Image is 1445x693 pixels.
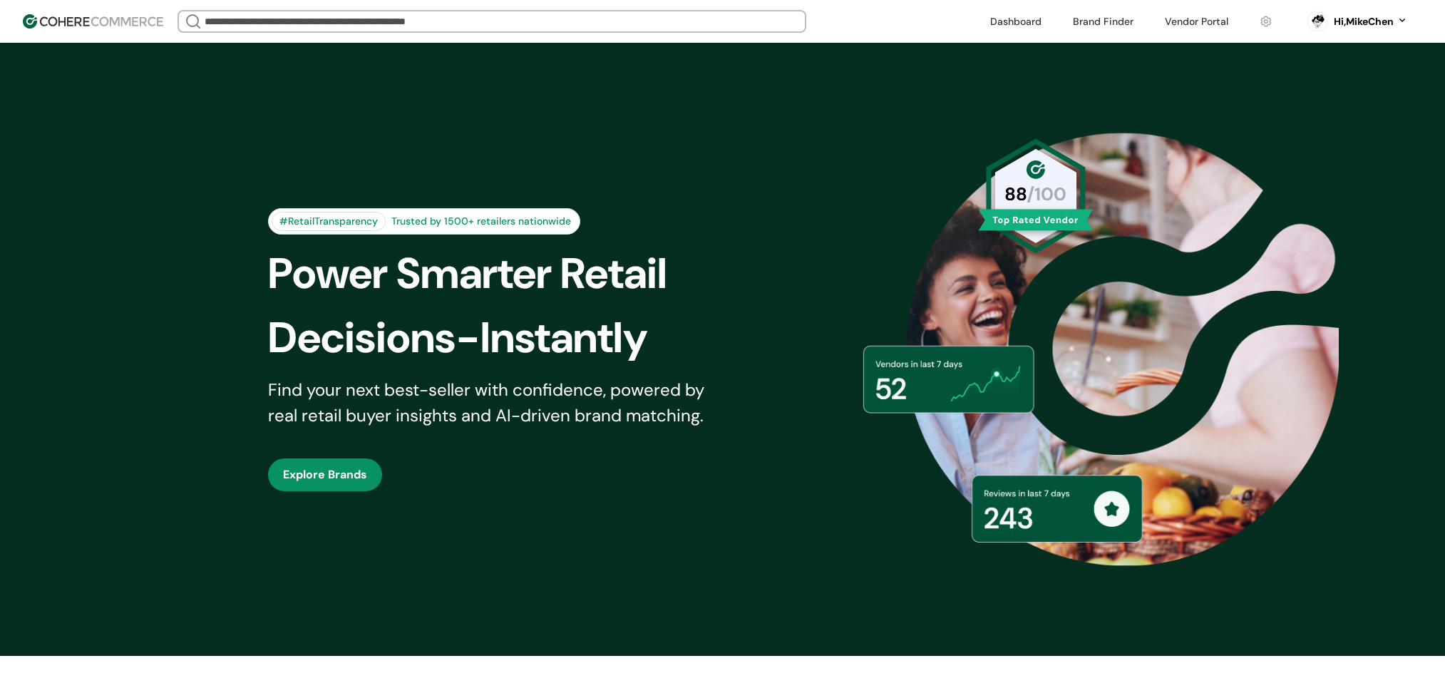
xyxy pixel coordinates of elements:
svg: 0 percent [1307,11,1328,32]
img: Cohere Logo [23,14,163,29]
div: Hi, MikeChen [1334,14,1394,29]
button: Explore Brands [268,458,382,491]
div: Decisions-Instantly [268,306,747,370]
div: Trusted by 1500+ retailers nationwide [386,214,577,229]
div: #RetailTransparency [272,212,386,231]
div: Power Smarter Retail [268,242,747,306]
div: Find your next best-seller with confidence, powered by real retail buyer insights and AI-driven b... [268,377,723,428]
button: Hi,MikeChen [1334,14,1408,29]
